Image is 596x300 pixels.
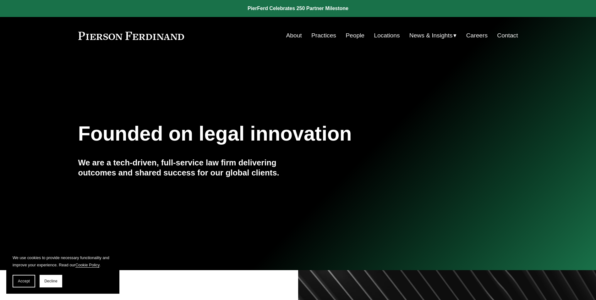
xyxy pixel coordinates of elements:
[6,248,119,294] section: Cookie banner
[497,30,518,42] a: Contact
[44,279,57,283] span: Decline
[374,30,400,42] a: Locations
[311,30,336,42] a: Practices
[78,122,445,145] h1: Founded on legal innovation
[13,275,35,287] button: Accept
[346,30,364,42] a: People
[18,279,30,283] span: Accept
[40,275,62,287] button: Decline
[286,30,302,42] a: About
[78,158,298,178] h4: We are a tech-driven, full-service law firm delivering outcomes and shared success for our global...
[75,263,100,267] a: Cookie Policy
[466,30,488,42] a: Careers
[409,30,453,41] span: News & Insights
[13,254,113,269] p: We use cookies to provide necessary functionality and improve your experience. Read our .
[409,30,457,42] a: folder dropdown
